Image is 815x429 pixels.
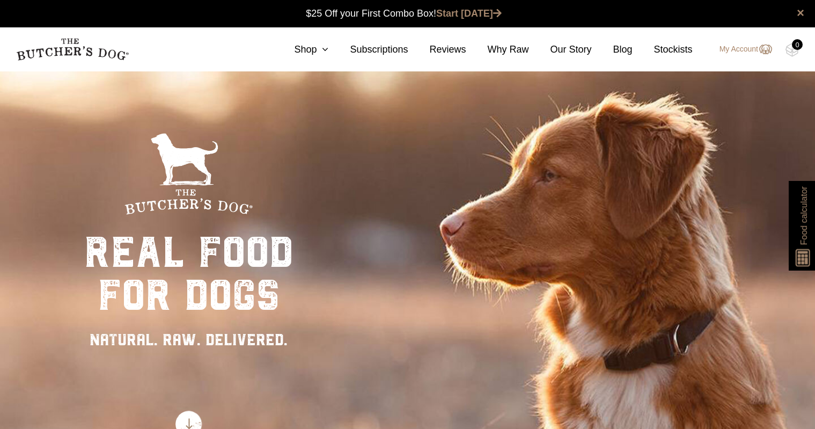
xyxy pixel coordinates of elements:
div: 0 [792,39,803,50]
a: My Account [709,43,772,56]
a: Stockists [633,42,693,57]
a: Reviews [408,42,466,57]
a: close [797,6,804,19]
a: Subscriptions [328,42,408,57]
img: TBD_Cart-Empty.png [785,43,799,57]
a: Blog [592,42,633,57]
a: Why Raw [466,42,529,57]
a: Start [DATE] [436,8,502,19]
a: Shop [273,42,328,57]
div: NATURAL. RAW. DELIVERED. [84,328,293,352]
a: Our Story [529,42,592,57]
div: real food for dogs [84,231,293,317]
span: Food calculator [797,186,810,245]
